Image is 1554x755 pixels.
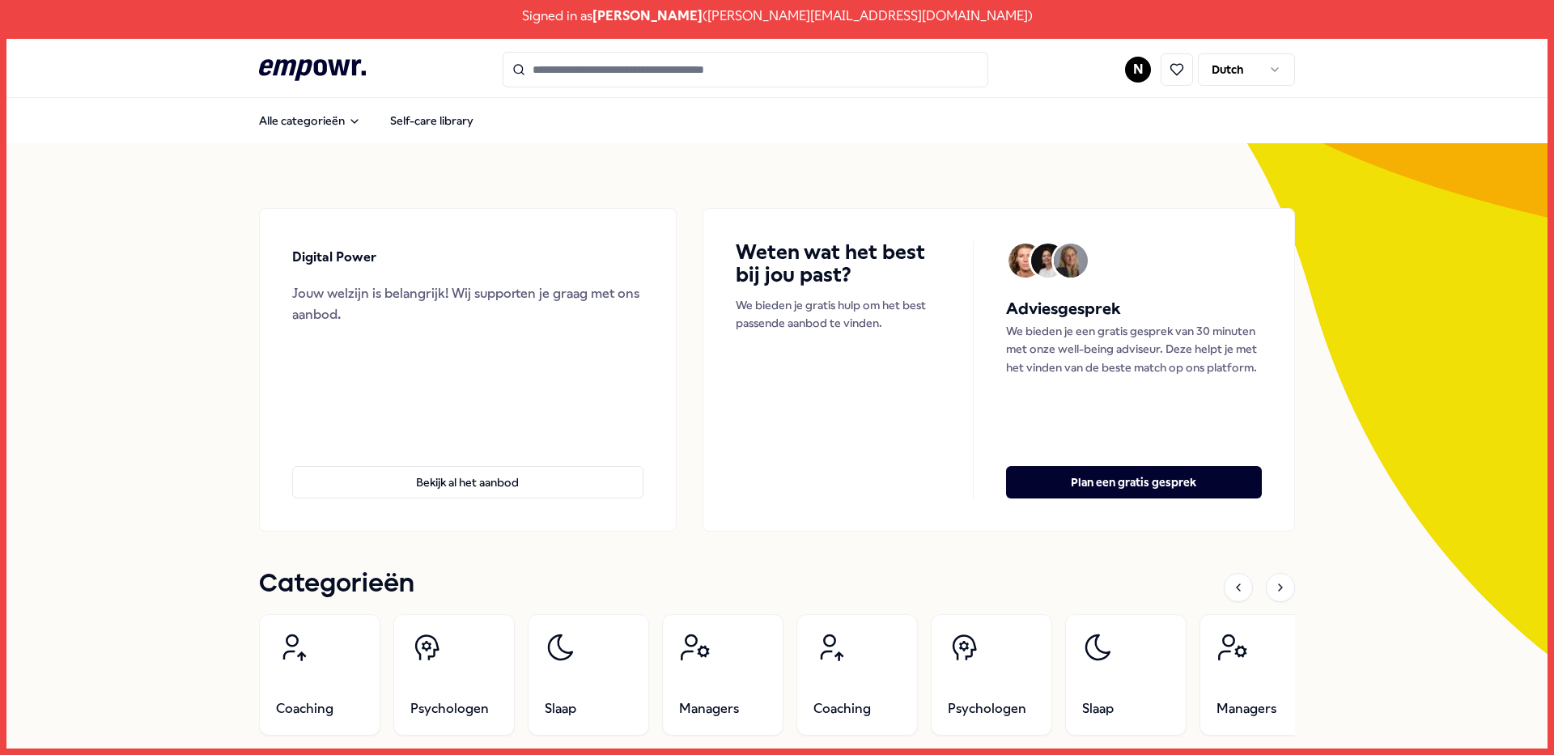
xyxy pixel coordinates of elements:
[1008,244,1042,278] img: Avatar
[246,104,374,137] button: Alle categorieën
[292,283,643,324] div: Jouw welzijn is belangrijk! Wij supporten je graag met ons aanbod.
[276,699,333,719] span: Coaching
[393,614,515,736] a: Psychologen
[259,614,380,736] a: Coaching
[1006,296,1262,322] h5: Adviesgesprek
[1065,614,1187,736] a: Slaap
[736,241,940,286] h4: Weten wat het best bij jou past?
[662,614,783,736] a: Managers
[679,699,739,719] span: Managers
[1006,322,1262,376] p: We bieden je een gratis gesprek van 30 minuten met onze well-being adviseur. Deze helpt je met he...
[1031,244,1065,278] img: Avatar
[545,699,576,719] span: Slaap
[1054,244,1088,278] img: Avatar
[1006,466,1262,498] button: Plan een gratis gesprek
[948,699,1026,719] span: Psychologen
[292,466,643,498] button: Bekijk al het aanbod
[410,699,489,719] span: Psychologen
[931,614,1052,736] a: Psychologen
[736,296,940,333] p: We bieden je gratis hulp om het best passende aanbod te vinden.
[292,440,643,498] a: Bekijk al het aanbod
[1199,614,1321,736] a: Managers
[1216,699,1276,719] span: Managers
[503,52,988,87] input: Search for products, categories or subcategories
[1082,699,1114,719] span: Slaap
[377,104,486,137] a: Self-care library
[246,104,486,137] nav: Main
[592,6,703,27] span: [PERSON_NAME]
[292,247,376,268] p: Digital Power
[259,564,414,604] h1: Categorieën
[813,699,871,719] span: Coaching
[796,614,918,736] a: Coaching
[528,614,649,736] a: Slaap
[1125,57,1151,83] button: N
